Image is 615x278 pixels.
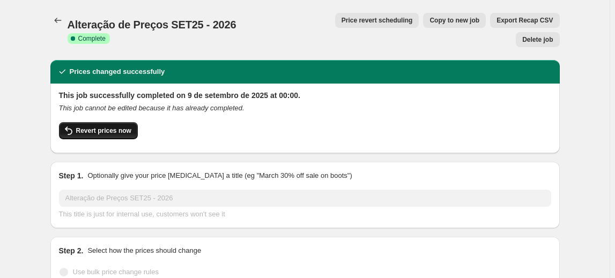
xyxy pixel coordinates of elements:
p: Select how the prices should change [87,245,201,256]
span: Alteração de Preços SET25 - 2026 [68,19,236,31]
span: Delete job [522,35,553,44]
span: Copy to new job [429,16,479,25]
h2: Step 2. [59,245,84,256]
button: Price revert scheduling [335,13,419,28]
span: This title is just for internal use, customers won't see it [59,210,225,218]
button: Revert prices now [59,122,138,139]
span: Price revert scheduling [342,16,413,25]
button: Price change jobs [50,13,65,28]
i: This job cannot be edited because it has already completed. [59,104,244,112]
h2: Prices changed successfully [70,66,165,77]
span: Revert prices now [76,126,131,135]
span: Complete [78,34,106,43]
span: Export Recap CSV [497,16,553,25]
button: Copy to new job [423,13,486,28]
span: Use bulk price change rules [73,268,159,276]
button: Export Recap CSV [490,13,559,28]
input: 30% off holiday sale [59,190,551,207]
h2: Step 1. [59,170,84,181]
h2: This job successfully completed on 9 de setembro de 2025 at 00:00. [59,90,551,101]
button: Delete job [516,32,559,47]
p: Optionally give your price [MEDICAL_DATA] a title (eg "March 30% off sale on boots") [87,170,352,181]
